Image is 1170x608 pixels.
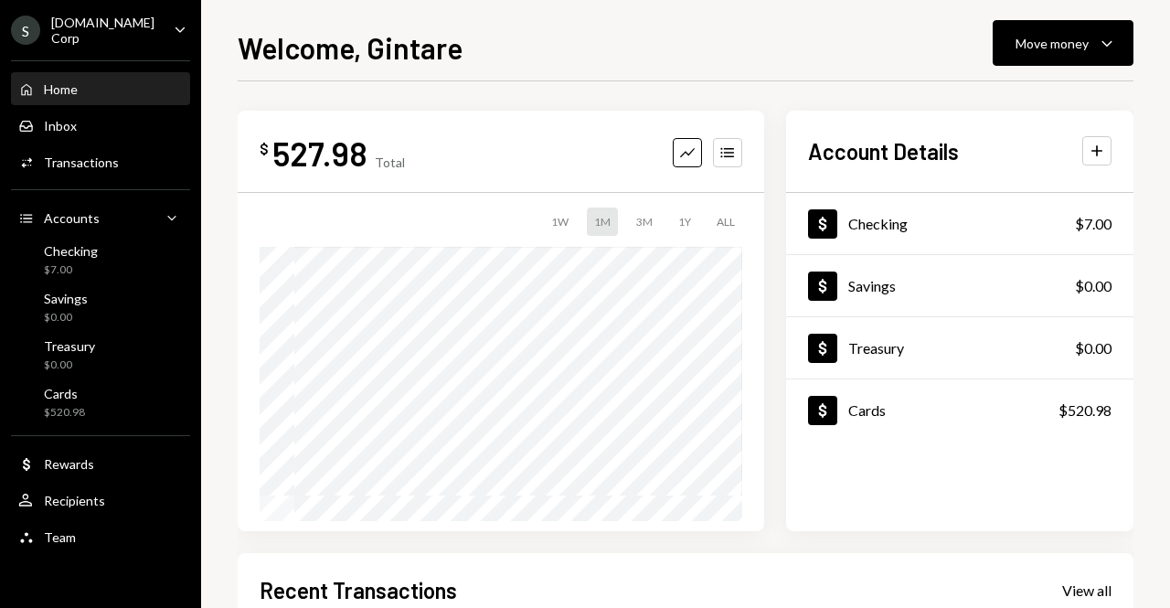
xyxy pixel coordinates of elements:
[11,109,190,142] a: Inbox
[786,317,1133,379] a: Treasury$0.00
[51,15,159,46] div: [DOMAIN_NAME] Corp
[709,208,742,236] div: ALL
[44,243,98,259] div: Checking
[11,333,190,377] a: Treasury$0.00
[11,447,190,480] a: Rewards
[260,575,457,605] h2: Recent Transactions
[11,145,190,178] a: Transactions
[44,456,94,472] div: Rewards
[1075,213,1111,235] div: $7.00
[11,238,190,282] a: Checking$7.00
[11,72,190,105] a: Home
[375,155,405,170] div: Total
[44,386,85,401] div: Cards
[11,484,190,517] a: Recipients
[44,493,105,508] div: Recipients
[629,208,660,236] div: 3M
[44,81,78,97] div: Home
[44,529,76,545] div: Team
[44,338,95,354] div: Treasury
[11,380,190,424] a: Cards$520.98
[44,310,88,325] div: $0.00
[11,201,190,234] a: Accounts
[238,29,463,66] h1: Welcome, Gintare
[1058,400,1111,421] div: $520.98
[1075,275,1111,297] div: $0.00
[11,520,190,553] a: Team
[44,405,85,421] div: $520.98
[587,208,618,236] div: 1M
[260,140,269,158] div: $
[11,16,40,45] div: S
[1075,337,1111,359] div: $0.00
[993,20,1133,66] button: Move money
[786,193,1133,254] a: Checking$7.00
[544,208,576,236] div: 1W
[1062,581,1111,600] div: View all
[848,277,896,294] div: Savings
[786,255,1133,316] a: Savings$0.00
[44,262,98,278] div: $7.00
[848,215,908,232] div: Checking
[671,208,698,236] div: 1Y
[44,118,77,133] div: Inbox
[1016,34,1089,53] div: Move money
[848,339,904,357] div: Treasury
[44,210,100,226] div: Accounts
[44,357,95,373] div: $0.00
[786,379,1133,441] a: Cards$520.98
[272,133,367,174] div: 527.98
[1062,580,1111,600] a: View all
[808,136,959,166] h2: Account Details
[44,291,88,306] div: Savings
[11,285,190,329] a: Savings$0.00
[848,401,886,419] div: Cards
[44,155,119,170] div: Transactions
